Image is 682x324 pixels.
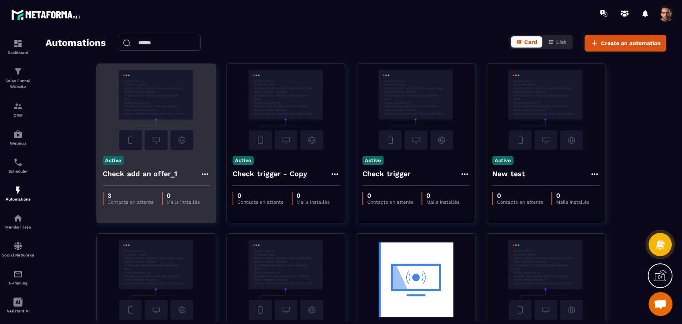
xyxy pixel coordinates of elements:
p: 0 [296,192,330,199]
a: social-networksocial-networkSocial Networks [2,235,34,263]
p: 0 [367,192,414,199]
p: Contacts en attente [367,199,414,205]
img: automations [13,185,23,195]
img: automations [13,213,23,223]
img: social-network [13,241,23,251]
p: 0 [556,192,589,199]
img: automation-background [362,70,469,150]
button: Card [511,36,542,48]
p: Scheduler [2,169,34,173]
button: List [543,36,571,48]
button: Create an automation [585,35,666,52]
a: formationformationDashboard [2,33,34,61]
a: emailemailE-mailing [2,263,34,291]
p: Assistant AI [2,309,34,313]
img: automation-background [362,240,469,320]
h4: New test [492,168,525,179]
img: automation-background [233,70,340,150]
p: Webinar [2,141,34,145]
img: email [13,269,23,279]
img: scheduler [13,157,23,167]
p: Sales Funnel Website [2,78,34,89]
img: automation-background [103,70,210,150]
p: 0 [167,192,200,199]
img: automation-background [103,240,210,320]
img: automation-background [492,240,599,320]
a: automationsautomationsMember area [2,207,34,235]
p: Mails installés [167,199,200,205]
img: automations [13,129,23,139]
a: formationformationSales Funnel Website [2,61,34,95]
p: Active [492,156,513,165]
p: Active [233,156,254,165]
img: automation-background [233,240,340,320]
p: Social Networks [2,253,34,257]
a: formationformationCRM [2,95,34,123]
p: Contacts en attente [497,199,543,205]
img: formation [13,67,23,76]
p: 0 [497,192,543,199]
p: CRM [2,113,34,117]
div: Mở cuộc trò chuyện [648,292,672,316]
img: formation [13,101,23,111]
p: 3 [107,192,154,199]
p: Mails installés [426,199,459,205]
img: formation [13,39,23,48]
p: Active [103,156,124,165]
a: automationsautomationsWebinar [2,123,34,151]
p: Mails installés [296,199,330,205]
h2: Automations [46,35,106,52]
p: 0 [237,192,284,199]
p: Member area [2,225,34,229]
span: List [556,39,566,45]
a: schedulerschedulerScheduler [2,151,34,179]
p: 0 [426,192,459,199]
p: Contacts en attente [107,199,154,205]
h4: Check trigger [362,168,411,179]
span: Card [524,39,537,45]
p: E-mailing [2,281,34,285]
p: Automations [2,197,34,201]
a: Assistant AI [2,291,34,319]
img: logo [11,7,83,22]
h4: Check add an offer_1 [103,168,177,179]
p: Mails installés [556,199,589,205]
p: Dashboard [2,50,34,55]
a: automationsautomationsAutomations [2,179,34,207]
img: automation-background [492,70,599,150]
p: Active [362,156,384,165]
span: Create an automation [601,39,661,47]
p: Contacts en attente [237,199,284,205]
h4: Check trigger - Copy [233,168,308,179]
